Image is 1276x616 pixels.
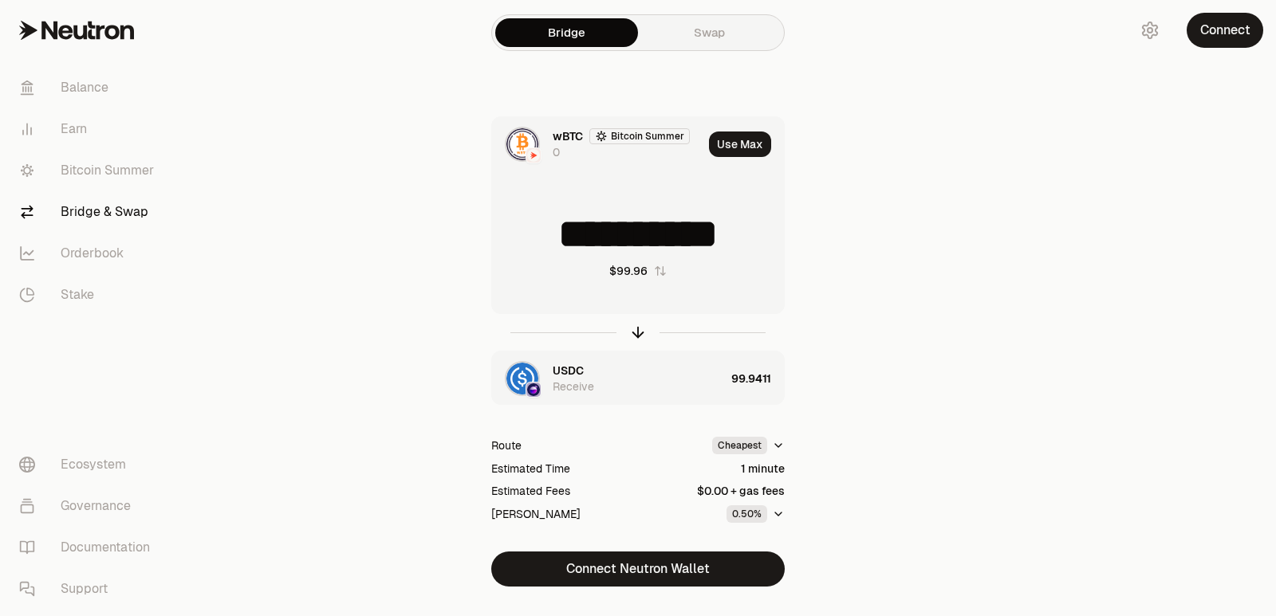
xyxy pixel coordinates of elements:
button: Use Max [709,131,771,157]
a: Earn [6,108,172,150]
button: 0.50% [727,505,785,523]
a: Stake [6,274,172,316]
button: Connect [1187,13,1263,48]
div: Estimated Fees [491,483,570,499]
a: Governance [6,485,172,527]
a: Orderbook [6,233,172,274]
div: Route [491,437,522,453]
a: Support [6,568,172,610]
button: Cheapest [712,437,785,454]
img: USDC Logo [506,363,538,394]
div: 1 minute [741,461,785,477]
button: Bitcoin Summer [589,128,690,144]
div: Receive [553,379,594,394]
img: wBTC Logo [506,128,538,160]
button: Connect Neutron Wallet [491,551,785,587]
a: Bridge & Swap [6,191,172,233]
a: Bridge [495,18,638,47]
a: Ecosystem [6,444,172,485]
img: Neutron Logo [527,149,540,162]
div: Estimated Time [491,461,570,477]
a: Swap [638,18,781,47]
div: $99.96 [609,263,648,279]
div: 0.50% [727,505,767,523]
a: Documentation [6,527,172,568]
a: Balance [6,67,172,108]
div: $0.00 + gas fees [697,483,785,499]
div: Cheapest [712,437,767,454]
button: $99.96 [609,263,667,279]
div: USDC LogoOsmosis LogoOsmosis LogoUSDCReceive [492,351,725,406]
button: USDC LogoOsmosis LogoOsmosis LogoUSDCReceive99.9411 [492,351,784,406]
img: Osmosis Logo [527,383,540,396]
div: [PERSON_NAME] [491,506,581,522]
a: Bitcoin Summer [6,150,172,191]
span: USDC [553,363,584,379]
span: wBTC [553,128,583,144]
div: wBTC LogoNeutron LogoNeutron LogowBTCBitcoin Summer0 [492,117,703,171]
div: 99.9411 [731,351,784,406]
div: 0 [553,144,560,160]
